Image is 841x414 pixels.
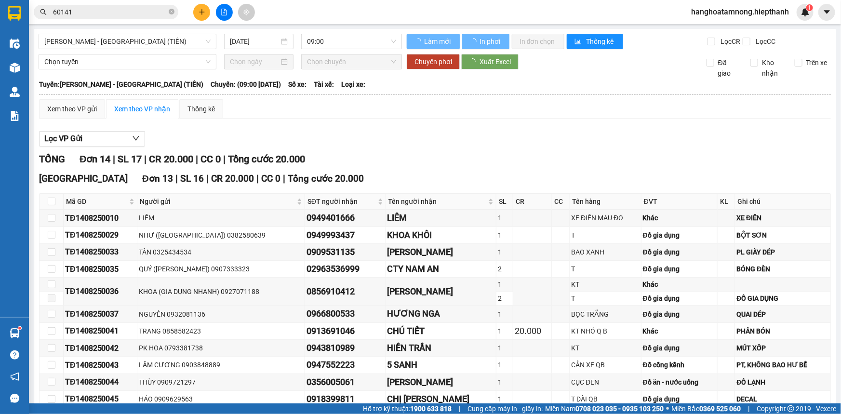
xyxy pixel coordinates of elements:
td: KIM NGÂN [386,278,496,306]
div: 20.000 [515,324,550,338]
div: T DÀI QB [571,394,640,404]
span: Lọc VP Gửi [44,133,82,145]
div: 2 [498,264,511,274]
span: Loại xe: [341,79,365,90]
img: warehouse-icon [10,63,20,73]
span: Cung cấp máy in - giấy in: [467,403,543,414]
div: Đồ gia dụng [643,343,716,353]
div: ĐỒ GIA DỤNG [736,293,829,304]
td: KIM THANH VĨNH XƯƠNG [386,374,496,391]
span: CC 0 [200,153,221,165]
div: TĐ1408250033 [65,246,135,258]
div: TĐ1408250041 [65,325,135,337]
span: SĐT người nhận [307,196,376,207]
div: T [571,293,640,304]
button: Xuất Excel [461,54,519,69]
div: Xem theo VP nhận [114,104,170,114]
td: TĐ1408250010 [64,210,137,227]
div: 1 [498,247,511,257]
th: KL [718,194,735,210]
span: close-circle [169,8,174,17]
td: TĐ1408250045 [64,391,137,408]
div: BỌC TRẮNG [571,309,640,320]
button: aim [238,4,255,21]
td: 0947552223 [305,357,386,374]
div: BAO XANH [571,247,640,257]
button: file-add [216,4,233,21]
span: Đơn 14 [80,153,110,165]
div: KT NHỎ Q B [571,326,640,336]
td: 0966800533 [305,306,386,322]
div: TĐ1408250043 [65,359,135,371]
div: Đồ gia dụng [643,230,716,240]
div: 2 [498,293,511,304]
div: MÚT XỐP [736,343,829,353]
img: solution-icon [10,111,20,121]
div: 0356005061 [307,375,384,389]
span: search [40,9,47,15]
td: 0356005061 [305,374,386,391]
span: Tổng cước 20.000 [228,153,305,165]
span: | [175,173,178,184]
div: [PERSON_NAME] [387,285,494,298]
div: 0913691046 [307,324,384,338]
span: | [113,153,115,165]
img: icon-new-feature [801,8,810,16]
div: NGUYỄN 0932081136 [139,309,303,320]
td: TĐ1408250035 [64,261,137,278]
div: 0943810989 [307,341,384,355]
div: Đồ gia dụng [643,264,716,274]
span: Tổng cước 20.000 [288,173,364,184]
span: Thống kê [587,36,615,47]
span: bar-chart [574,38,583,46]
th: Tên hàng [570,194,641,210]
span: Chọn tuyến [44,54,211,69]
span: | [256,173,259,184]
div: KT [571,343,640,353]
b: Tuyến: [PERSON_NAME] - [GEOGRAPHIC_DATA] (TIỀN) [39,80,203,88]
span: Làm mới [424,36,452,47]
span: Đã giao [714,57,743,79]
td: HƯƠNG NGA [386,306,496,322]
span: Miền Bắc [671,403,741,414]
sup: 1 [806,4,813,11]
div: HIỀN TRẦN [387,341,494,355]
div: TĐ1408250045 [65,393,135,405]
span: SL 16 [180,173,204,184]
span: 1 [808,4,811,11]
span: TỔNG [39,153,65,165]
span: | [748,403,749,414]
td: CHỊ LINH [386,391,496,408]
span: Lọc CC [752,36,777,47]
td: 0909531135 [305,244,386,261]
td: HIỀN TRẦN [386,340,496,357]
span: Đơn 13 [142,173,173,184]
td: TĐ1408250033 [64,244,137,261]
span: ⚪️ [666,407,669,411]
span: Tài xế: [314,79,334,90]
td: TĐ1408250044 [64,374,137,391]
td: TĐ1408250042 [64,340,137,357]
td: TĐ1408250041 [64,323,137,340]
div: QUÝ ([PERSON_NAME]) 0907333323 [139,264,303,274]
div: 1 [498,377,511,387]
td: TĐ1408250037 [64,306,137,322]
div: 1 [498,326,511,336]
div: LIÊM [387,211,494,225]
span: Số xe: [288,79,307,90]
div: CẢN XE QB [571,360,640,370]
span: Trên xe [802,57,831,68]
td: 0949401666 [305,210,386,227]
span: copyright [788,405,794,412]
span: down [132,134,140,142]
div: TĐ1408250036 [65,285,135,297]
div: HẢO 0909629563 [139,394,303,404]
img: warehouse-icon [10,87,20,97]
div: T [571,230,640,240]
button: Lọc VP Gửi [39,131,145,147]
td: CTY NAM AN [386,261,496,278]
div: Đồ ăn - nước uống [643,377,716,387]
span: aim [243,9,250,15]
td: KHOA KHÔI [386,227,496,244]
div: TĐ1408250029 [65,229,135,241]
